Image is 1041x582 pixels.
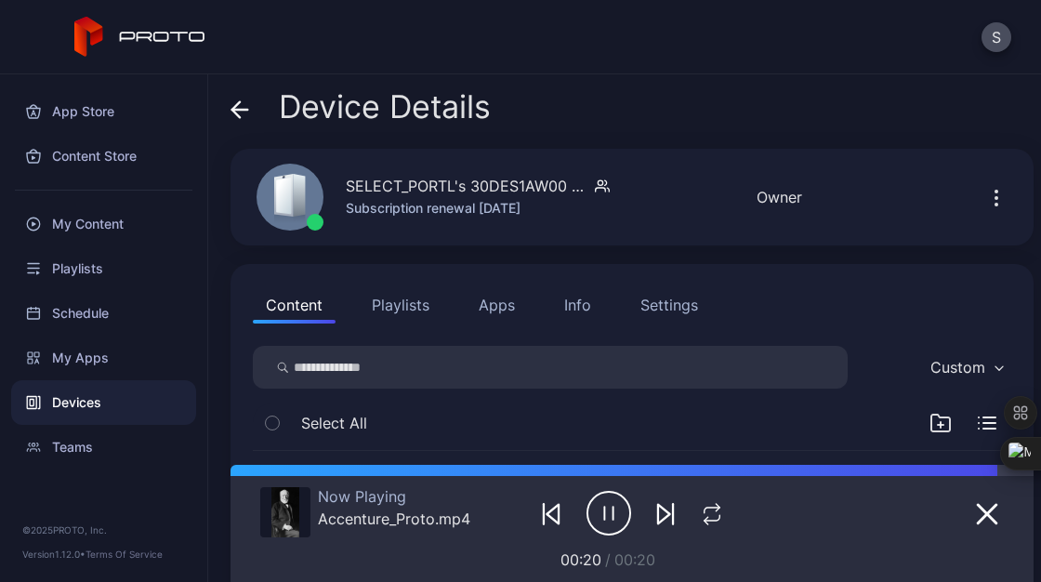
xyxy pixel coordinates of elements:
[301,412,367,434] span: Select All
[551,286,604,324] button: Info
[11,380,196,425] a: Devices
[605,550,611,569] span: /
[640,294,698,316] div: Settings
[757,186,802,208] div: Owner
[466,286,528,324] button: Apps
[11,425,196,470] a: Teams
[22,549,86,560] span: Version 1.12.0 •
[318,509,470,528] div: Accenture_Proto.mp4
[11,291,196,336] a: Schedule
[11,202,196,246] a: My Content
[627,286,711,324] button: Settings
[279,89,491,125] span: Device Details
[982,22,1011,52] button: S
[614,550,655,569] span: 00:20
[921,346,1011,389] button: Custom
[11,134,196,179] a: Content Store
[11,336,196,380] a: My Apps
[560,550,601,569] span: 00:20
[11,89,196,134] a: App Store
[359,286,442,324] button: Playlists
[22,522,185,537] div: © 2025 PROTO, Inc.
[86,549,163,560] a: Terms Of Service
[11,246,196,291] a: Playlists
[564,294,591,316] div: Info
[318,487,470,506] div: Now Playing
[253,286,336,324] button: Content
[930,358,985,377] div: Custom
[346,175,587,197] div: SELECT_PORTL's 30DES1AW00 M2WKT43A
[346,197,610,219] div: Subscription renewal [DATE]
